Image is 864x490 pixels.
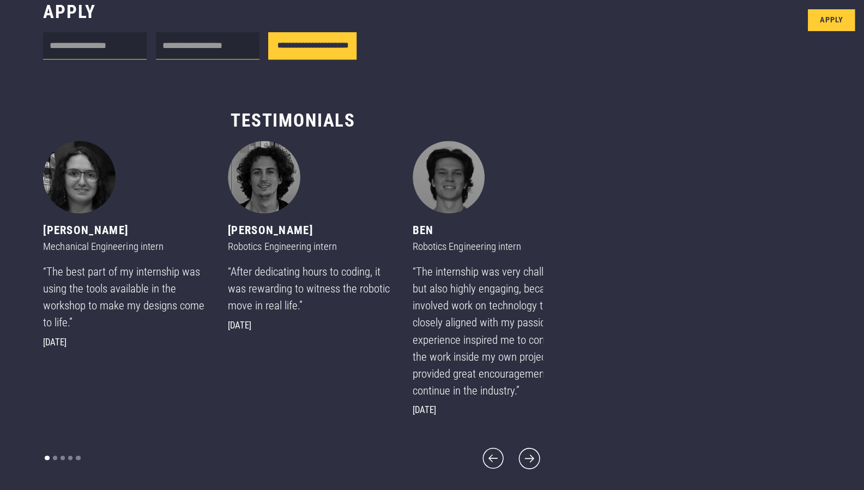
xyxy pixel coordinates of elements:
[43,336,209,350] div: [DATE]
[43,109,543,132] h3: Testimonials
[43,141,543,472] div: carousel
[413,239,579,254] div: Robotics Engineering intern
[43,141,209,350] div: 1 of 5
[413,141,485,213] img: Ben - Robotics Engineering intern
[61,456,65,460] div: Show slide 3 of 5
[808,9,855,31] a: Apply
[76,456,80,460] div: Show slide 5 of 5
[43,239,209,254] div: Mechanical Engineering intern
[413,141,579,417] div: 3 of 5
[413,222,579,239] div: Ben
[228,319,394,333] div: [DATE]
[43,141,116,213] img: Tina - Mechanical Engineering intern
[43,222,209,239] div: [PERSON_NAME]
[228,264,394,314] div: “After dedicating hours to coding, it was rewarding to witness the robotic move in real life.”
[480,445,507,472] div: previous slide
[43,264,209,332] div: “The best part of my internship was using the tools available in the workshop to make my designs ...
[228,141,394,333] div: 2 of 5
[228,239,394,254] div: Robotics Engineering intern
[45,456,49,460] div: Show slide 1 of 5
[43,1,95,23] h3: Apply
[413,404,579,417] div: [DATE]
[516,445,543,472] div: next slide
[43,32,357,64] form: Internship form
[228,222,394,239] div: [PERSON_NAME]
[228,141,300,213] img: Jack - Robotics Engineering intern
[413,264,579,399] div: “The internship was very challenging, but also highly engaging, because it involved work on techn...
[53,456,57,460] div: Show slide 2 of 5
[68,456,72,460] div: Show slide 4 of 5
